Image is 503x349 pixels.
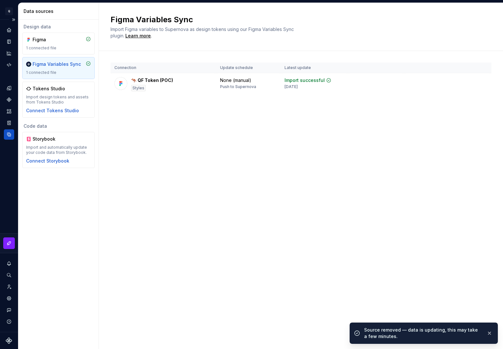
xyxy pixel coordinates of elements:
[281,63,348,73] th: Latest update
[22,132,95,168] a: StorybookImport and automatically update your code data from Storybook.Connect Storybook
[4,60,14,70] a: Code automation
[26,45,91,51] div: 1 connected file
[22,33,95,55] a: Figma1 connected file
[33,136,63,142] div: Storybook
[220,77,251,84] div: None (manual)
[285,84,298,89] div: [DATE]
[4,36,14,47] a: Documentation
[26,70,91,75] div: 1 connected file
[22,24,95,30] div: Design data
[26,95,91,105] div: Import design tokens and assets from Tokens Studio
[33,36,63,43] div: Figma
[4,95,14,105] a: Components
[33,85,65,92] div: Tokens Studio
[24,8,96,15] div: Data sources
[4,129,14,140] a: Data sources
[4,83,14,93] a: Design tokens
[111,63,216,73] th: Connection
[4,305,14,315] button: Contact support
[4,282,14,292] a: Invite team
[6,337,12,344] svg: Supernova Logo
[26,107,79,114] button: Connect Tokens Studio
[220,84,256,89] div: Push to Supernova
[26,158,69,164] button: Connect Storybook
[131,85,146,91] div: Styles
[4,270,14,280] button: Search ⌘K
[4,25,14,35] a: Home
[22,82,95,118] a: Tokens StudioImport design tokens and assets from Tokens StudioConnect Tokens Studio
[4,48,14,58] a: Analytics
[131,77,173,84] div: 🦘 QF Token (POC)
[364,327,481,340] div: Source removed — data is updating, this may take a few minutes.
[285,77,325,84] div: Import successful
[1,4,17,18] button: Q
[33,61,81,67] div: Figma Variables Sync
[125,33,151,39] a: Learn more
[4,118,14,128] a: Storybook stories
[111,15,484,25] h2: Figma Variables Sync
[4,258,14,269] button: Notifications
[9,15,18,24] button: Expand sidebar
[5,7,13,15] div: Q
[111,26,295,38] span: Import Figma variables to Supernova as design tokens using our Figma Variables Sync plugin.
[4,106,14,116] a: Assets
[216,63,281,73] th: Update schedule
[22,57,95,79] a: Figma Variables Sync1 connected file
[22,123,95,129] div: Code data
[26,145,91,155] div: Import and automatically update your code data from Storybook.
[4,293,14,304] a: Settings
[124,34,152,38] span: .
